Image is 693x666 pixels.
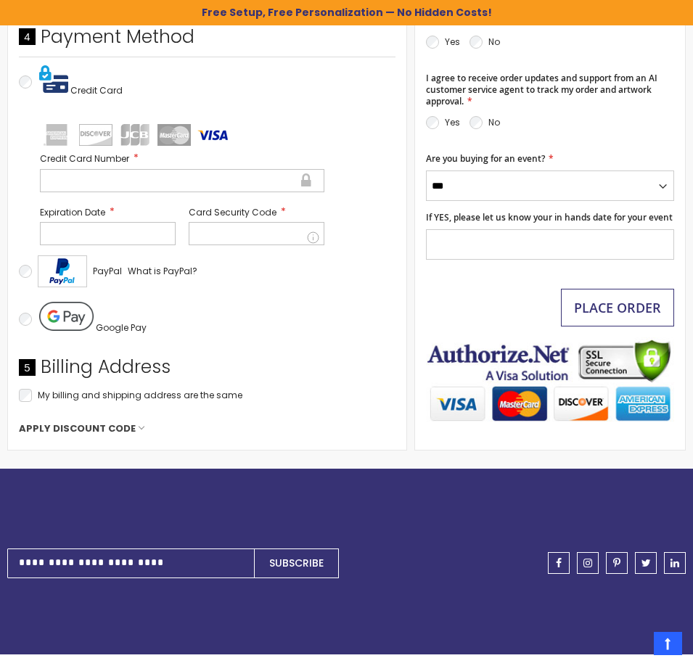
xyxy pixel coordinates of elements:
img: Pay with Google Pay [39,302,94,331]
img: Pay with credit card [39,65,68,94]
span: I consent to receive SMS updates regarding my order and further communication from 4PENS. [426,4,665,28]
span: facebook [556,558,562,568]
span: My billing and shipping address are the same [38,389,242,401]
span: Are you buying for an event? [426,152,545,165]
span: twitter [641,558,651,568]
button: Place Order [561,289,674,326]
a: twitter [635,552,657,574]
span: Google Pay [96,321,147,334]
a: facebook [548,552,570,574]
img: discover [79,124,112,146]
label: Card Security Code [189,205,324,219]
label: Expiration Date [40,205,176,219]
span: Subscribe [269,556,324,570]
span: Apply Discount Code [19,422,136,435]
img: mastercard [157,124,191,146]
img: visa [197,124,230,146]
a: instagram [577,552,599,574]
span: PayPal [93,265,122,277]
label: Yes [445,36,460,48]
span: instagram [583,558,592,568]
button: Subscribe [254,548,339,578]
span: Place Order [574,299,661,316]
span: linkedin [671,558,679,568]
label: No [488,36,500,48]
img: Acceptance Mark [38,255,87,287]
a: What is PayPal? [128,263,197,280]
a: pinterest [606,552,628,574]
div: Billing Address [19,355,395,387]
span: What is PayPal? [128,265,197,277]
span: If YES, please let us know your in hands date for your event [426,211,673,223]
span: pinterest [613,558,620,568]
label: Credit Card Number [40,152,324,165]
span: I agree to receive order updates and support from an AI customer service agent to track my order ... [426,72,657,107]
label: Yes [445,116,460,128]
a: linkedin [664,552,686,574]
a: Top [654,632,682,655]
img: jcb [118,124,152,146]
div: Payment Method [19,25,395,57]
span: Credit Card [70,84,123,96]
label: No [488,116,500,128]
div: Secure transaction [300,171,313,189]
img: amex [40,124,73,146]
